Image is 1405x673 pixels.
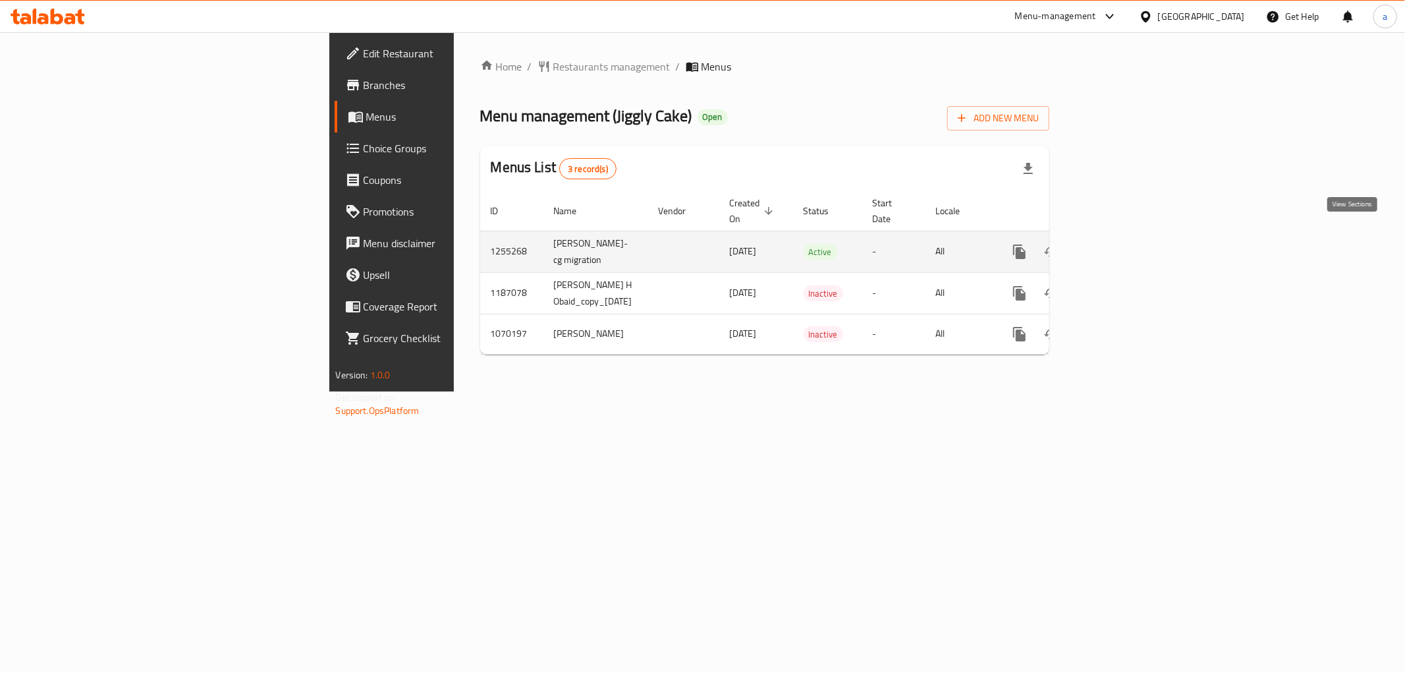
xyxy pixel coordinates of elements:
span: Active [804,245,837,260]
div: [GEOGRAPHIC_DATA] [1158,9,1245,24]
td: All [925,314,993,354]
span: Coupons [364,172,553,188]
a: Choice Groups [335,132,564,164]
span: Menus [366,109,553,125]
button: Add New Menu [947,106,1049,131]
span: Created On [730,195,777,227]
td: - [862,272,925,314]
button: Change Status [1035,278,1067,309]
a: Support.OpsPlatform [336,402,420,419]
span: Edit Restaurant [364,45,553,61]
span: [DATE] [730,325,757,342]
a: Menu disclaimer [335,227,564,259]
div: Inactive [804,285,843,301]
span: Coverage Report [364,299,553,314]
th: Actions [993,191,1141,231]
span: Inactive [804,327,843,342]
span: Menu disclaimer [364,235,553,251]
td: [PERSON_NAME]-cg migration [543,231,648,272]
div: Inactive [804,326,843,342]
span: Branches [364,77,553,93]
div: Menu-management [1015,9,1096,24]
div: Open [698,109,728,125]
a: Upsell [335,259,564,291]
span: Start Date [873,195,910,227]
a: Promotions [335,196,564,227]
td: [PERSON_NAME] [543,314,648,354]
span: Vendor [659,203,703,219]
span: Restaurants management [553,59,671,74]
span: Locale [936,203,978,219]
span: Inactive [804,286,843,301]
span: 3 record(s) [560,163,616,175]
span: [DATE] [730,284,757,301]
span: Grocery Checklist [364,330,553,346]
span: Status [804,203,846,219]
button: more [1004,236,1035,268]
td: All [925,272,993,314]
span: Open [698,111,728,123]
h2: Menus List [491,158,617,179]
span: Choice Groups [364,140,553,156]
span: Version: [336,366,368,384]
a: Coverage Report [335,291,564,322]
td: [PERSON_NAME] H Obaid_copy_[DATE] [543,272,648,314]
div: Total records count [559,158,617,179]
td: - [862,231,925,272]
a: Grocery Checklist [335,322,564,354]
a: Branches [335,69,564,101]
span: ID [491,203,516,219]
span: Menu management ( Jiggly Cake ) [480,101,692,131]
span: Upsell [364,267,553,283]
a: Coupons [335,164,564,196]
span: Add New Menu [958,110,1039,127]
span: a [1383,9,1387,24]
span: Get support on: [336,389,397,406]
td: - [862,314,925,354]
td: All [925,231,993,272]
nav: breadcrumb [480,59,1050,74]
button: Change Status [1035,318,1067,350]
li: / [676,59,680,74]
span: Promotions [364,204,553,219]
button: more [1004,278,1035,309]
div: Export file [1012,153,1044,185]
a: Edit Restaurant [335,38,564,69]
span: Name [554,203,594,219]
a: Menus [335,101,564,132]
table: enhanced table [480,191,1141,355]
button: more [1004,318,1035,350]
span: Menus [702,59,732,74]
span: 1.0.0 [370,366,391,384]
a: Restaurants management [537,59,671,74]
span: [DATE] [730,243,757,260]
